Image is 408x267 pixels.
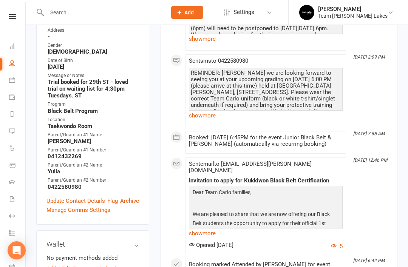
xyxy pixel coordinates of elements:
[48,162,139,169] div: Parent/Guardian #2 Name
[9,157,26,174] a: Product Sales
[9,39,26,56] a: Dashboard
[107,196,118,205] a: Flag
[48,168,139,175] strong: Yulia
[9,73,26,90] a: Calendar
[353,258,385,263] i: [DATE] 6:42 PM
[48,72,139,79] div: Message or Notes
[48,108,139,114] strong: Black Belt Program
[48,184,139,190] strong: 0422580980
[46,241,139,248] h3: Wallet
[189,161,312,174] span: Sent email to [EMAIL_ADDRESS][PERSON_NAME][DOMAIN_NAME]
[48,48,139,55] strong: [DEMOGRAPHIC_DATA]
[46,205,110,215] a: Manage Comms Settings
[48,153,139,160] strong: 0412432269
[9,56,26,73] a: People
[8,241,26,259] div: Open Intercom Messenger
[353,131,385,136] i: [DATE] 7:55 AM
[48,101,139,108] div: Program
[193,189,252,195] span: Dear Team Carlo families,
[48,116,139,123] div: Location
[189,57,248,64] span: Sent sms to 0422580980
[48,147,139,154] div: Parent/Guardian #1 Number
[318,12,388,19] div: Team [PERSON_NAME] Lakes
[9,90,26,106] a: Payments
[189,34,343,44] a: show more
[48,63,139,70] strong: [DATE]
[189,110,343,121] a: show more
[171,6,203,19] button: Add
[318,6,388,12] div: [PERSON_NAME]
[46,253,139,262] li: No payment methods added
[48,138,139,145] strong: [PERSON_NAME]
[48,57,139,64] div: Date of Birth
[48,42,139,49] div: Gender
[189,177,343,184] div: Invitation to apply for Kukkiwon Black Belt Certification
[189,134,343,147] div: Booked: [DATE] 6:45PM for the event Junior Black Belt & [PERSON_NAME] (automatically via recurrin...
[191,70,341,134] div: REMINDER: [PERSON_NAME] we are looking forward to seeing you at your upcoming grading on [DATE] 6...
[353,157,387,163] i: [DATE] 12:46 PM
[189,242,233,248] span: Opened [DATE]
[233,4,254,21] span: Settings
[189,228,343,239] a: show more
[353,54,385,60] i: [DATE] 2:09 PM
[48,27,139,34] div: Address
[48,131,139,139] div: Parent/Guardian #1 Name
[299,5,314,20] img: thumb_image1603260965.png
[48,79,139,99] strong: Trial booked for 29th ST - loved trial on waiting list for 4:30pm Tuesdays. ST
[9,106,26,123] a: Reports
[45,7,161,18] input: Search...
[46,196,105,205] a: Update Contact Details
[331,242,343,251] button: 5
[48,33,139,40] strong: -
[120,196,139,205] a: Archive
[184,9,194,15] span: Add
[48,177,139,184] div: Parent/Guardian #2 Number
[48,123,139,130] strong: Taekwondo Room
[193,211,330,235] span: We are pleased to share that we are now offering our Black Belt students the opportunity to apply...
